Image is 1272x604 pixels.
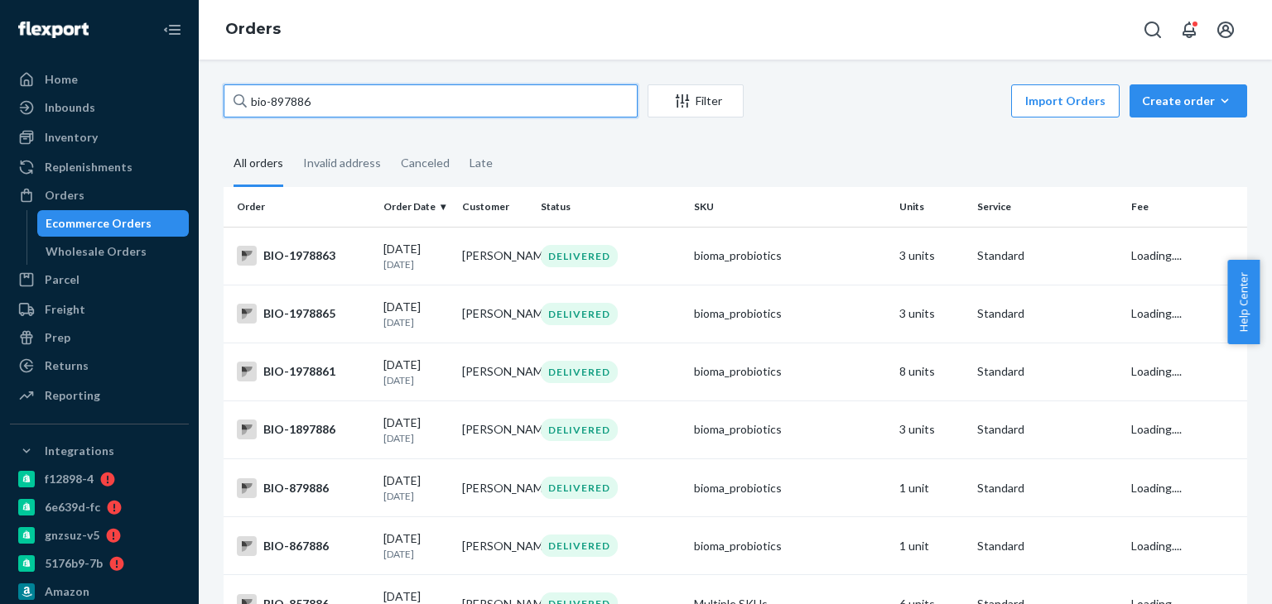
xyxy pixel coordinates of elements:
[10,296,189,323] a: Freight
[893,187,971,227] th: Units
[45,499,100,515] div: 6e639d-fc
[18,22,89,38] img: Flexport logo
[1011,84,1120,117] button: Import Orders
[893,459,971,517] td: 1 unit
[1125,400,1247,458] td: Loading....
[10,154,189,180] a: Replenishments
[694,421,885,438] div: bioma_probiotics
[401,141,450,185] div: Canceled
[383,299,449,329] div: [DATE]
[237,536,370,556] div: BIO-867886
[45,583,89,600] div: Amazon
[1125,187,1247,227] th: Fee
[45,357,89,374] div: Returns
[10,382,189,409] a: Reporting
[1125,459,1247,517] td: Loading....
[1125,285,1247,343] td: Loading....
[10,94,189,121] a: Inbounds
[383,241,449,271] div: [DATE]
[383,530,449,561] div: [DATE]
[45,301,85,318] div: Freight
[224,187,377,227] th: Order
[237,362,370,381] div: BIO-1978861
[893,517,971,575] td: 1 unit
[10,124,189,151] a: Inventory
[977,480,1117,496] p: Standard
[648,93,743,109] div: Filter
[893,400,971,458] td: 3 units
[541,419,618,441] div: DELIVERED
[45,471,94,487] div: f12898-4
[694,305,885,322] div: bioma_probiotics
[45,71,78,88] div: Home
[237,478,370,498] div: BIO-879886
[10,522,189,549] a: gnzsuz-v5
[237,304,370,324] div: BIO-1978865
[977,421,1117,438] p: Standard
[541,477,618,499] div: DELIVERED
[455,343,534,400] td: [PERSON_NAME]
[225,20,281,38] a: Orders
[10,494,189,520] a: 6e639d-fc
[45,99,95,116] div: Inbounds
[694,363,885,380] div: bioma_probiotics
[37,238,190,265] a: Wholesale Orders
[977,538,1117,554] p: Standard
[377,187,455,227] th: Order Date
[45,129,98,146] div: Inventory
[45,387,100,404] div: Reporting
[893,343,971,400] td: 8 units
[455,285,534,343] td: [PERSON_NAME]
[977,247,1117,264] p: Standard
[541,303,618,325] div: DELIVERED
[224,84,638,117] input: Search orders
[1130,84,1247,117] button: Create order
[541,361,618,383] div: DELIVERED
[45,329,70,346] div: Prep
[10,66,189,93] a: Home
[383,257,449,271] p: [DATE]
[971,187,1124,227] th: Service
[1209,13,1242,46] button: Open account menu
[10,182,189,209] a: Orders
[383,357,449,387] div: [DATE]
[45,527,99,544] div: gnzsuz-v5
[687,187,892,227] th: SKU
[46,215,152,232] div: Ecommerce Orders
[10,550,189,577] a: 5176b9-7b
[455,227,534,285] td: [PERSON_NAME]
[383,431,449,445] p: [DATE]
[10,466,189,492] a: f12898-4
[383,373,449,387] p: [DATE]
[470,141,493,185] div: Late
[45,271,79,288] div: Parcel
[534,187,687,227] th: Status
[462,199,528,213] div: Customer
[10,352,189,379] a: Returns
[893,227,971,285] td: 3 units
[237,246,370,266] div: BIO-1978863
[383,472,449,503] div: [DATE]
[977,305,1117,322] p: Standard
[1142,93,1235,109] div: Create order
[455,517,534,575] td: [PERSON_NAME]
[694,247,885,264] div: bioma_probiotics
[541,245,618,267] div: DELIVERED
[45,187,84,204] div: Orders
[212,6,294,54] ol: breadcrumbs
[237,419,370,439] div: BIO-1897886
[46,243,147,260] div: Wholesale Orders
[694,480,885,496] div: bioma_probiotics
[10,438,189,464] button: Integrations
[303,141,381,185] div: Invalid address
[383,489,449,503] p: [DATE]
[10,266,189,293] a: Parcel
[1125,343,1247,400] td: Loading....
[1227,260,1260,344] span: Help Center
[45,443,114,459] div: Integrations
[455,400,534,458] td: [PERSON_NAME]
[648,84,744,117] button: Filter
[977,363,1117,380] p: Standard
[694,538,885,554] div: bioma_probiotics
[383,547,449,561] p: [DATE]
